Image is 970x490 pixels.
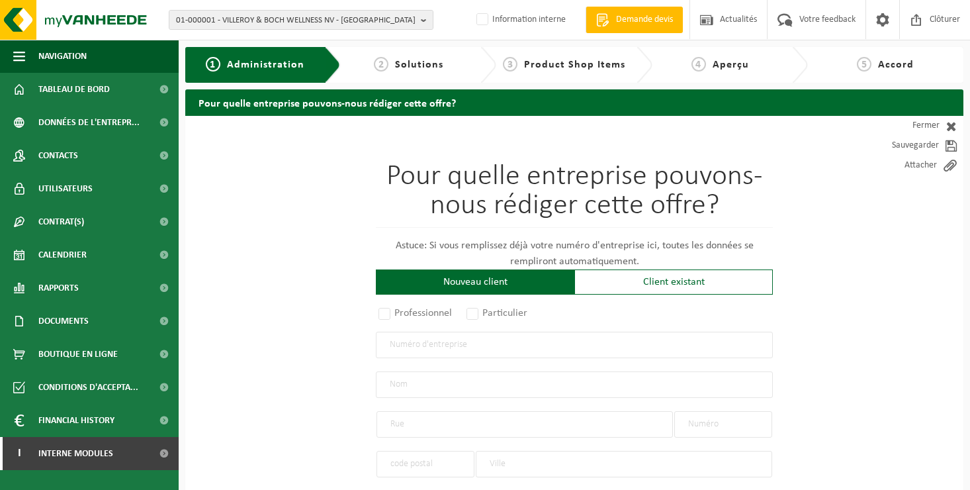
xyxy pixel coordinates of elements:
[376,411,673,438] input: Rue
[374,57,388,72] span: 2
[376,304,456,322] label: Professionnel
[227,60,304,70] span: Administration
[38,172,93,205] span: Utilisateurs
[691,57,706,72] span: 4
[713,60,749,70] span: Aperçu
[476,451,772,477] input: Ville
[38,437,113,470] span: Interne modules
[176,11,416,30] span: 01-000001 - VILLEROY & BOCH WELLNESS NV - [GEOGRAPHIC_DATA]
[395,60,443,70] span: Solutions
[38,106,140,139] span: Données de l'entrepr...
[844,156,963,175] a: Attacher
[815,57,957,73] a: 5Accord
[574,269,773,295] div: Client existant
[376,269,574,295] div: Nouveau client
[38,73,110,106] span: Tableau de bord
[38,371,138,404] span: Conditions d'accepta...
[38,404,114,437] span: Financial History
[503,57,517,72] span: 3
[586,7,683,33] a: Demande devis
[206,57,220,72] span: 1
[38,139,78,172] span: Contacts
[38,40,87,73] span: Navigation
[38,271,79,305] span: Rapports
[674,411,772,438] input: Numéro
[474,10,566,30] label: Information interne
[169,10,433,30] button: 01-000001 - VILLEROY & BOCH WELLNESS NV - [GEOGRAPHIC_DATA]
[38,338,118,371] span: Boutique en ligne
[878,60,914,70] span: Accord
[844,136,963,156] a: Sauvegarder
[857,57,871,72] span: 5
[347,57,470,73] a: 2Solutions
[13,437,25,470] span: I
[659,57,781,73] a: 4Aperçu
[524,60,625,70] span: Product Shop Items
[38,305,89,338] span: Documents
[376,451,474,477] input: code postal
[844,116,963,136] a: Fermer
[376,238,773,269] p: Astuce: Si vous remplissez déjà votre numéro d'entreprise ici, toutes les données se rempliront a...
[38,205,84,238] span: Contrat(s)
[613,13,676,26] span: Demande devis
[376,162,773,228] h1: Pour quelle entreprise pouvons-nous rédiger cette offre?
[185,89,963,115] h2: Pour quelle entreprise pouvons-nous rédiger cette offre?
[376,332,773,358] input: Numéro d'entreprise
[464,304,531,322] label: Particulier
[503,57,625,73] a: 3Product Shop Items
[376,371,773,398] input: Nom
[195,57,314,73] a: 1Administration
[38,238,87,271] span: Calendrier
